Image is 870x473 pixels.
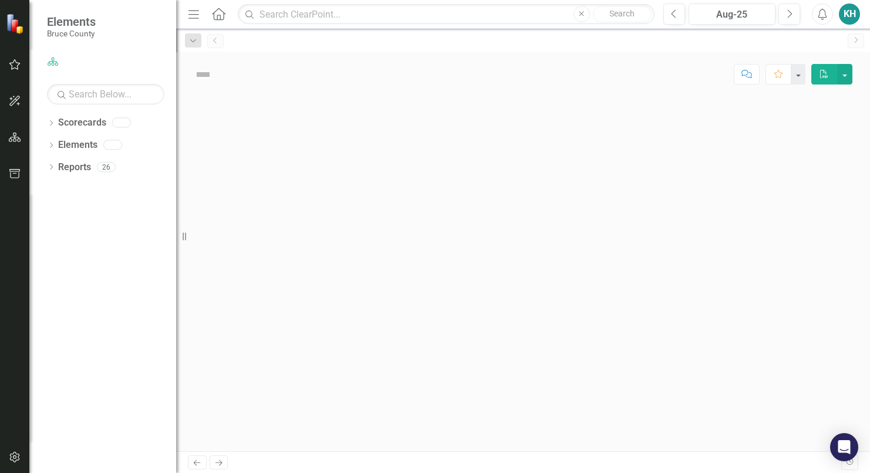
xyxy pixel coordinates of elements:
span: Search [609,9,635,18]
input: Search ClearPoint... [238,4,655,25]
div: 26 [97,162,116,172]
a: Scorecards [58,116,106,130]
small: Bruce County [47,29,96,38]
button: Search [593,6,652,22]
a: Elements [58,138,97,152]
a: Reports [58,161,91,174]
img: Not Defined [194,65,213,84]
div: Aug-25 [693,8,771,22]
input: Search Below... [47,84,164,104]
img: ClearPoint Strategy [6,13,26,33]
button: Aug-25 [689,4,775,25]
span: Elements [47,15,96,29]
div: Open Intercom Messenger [830,433,858,461]
button: KH [839,4,860,25]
